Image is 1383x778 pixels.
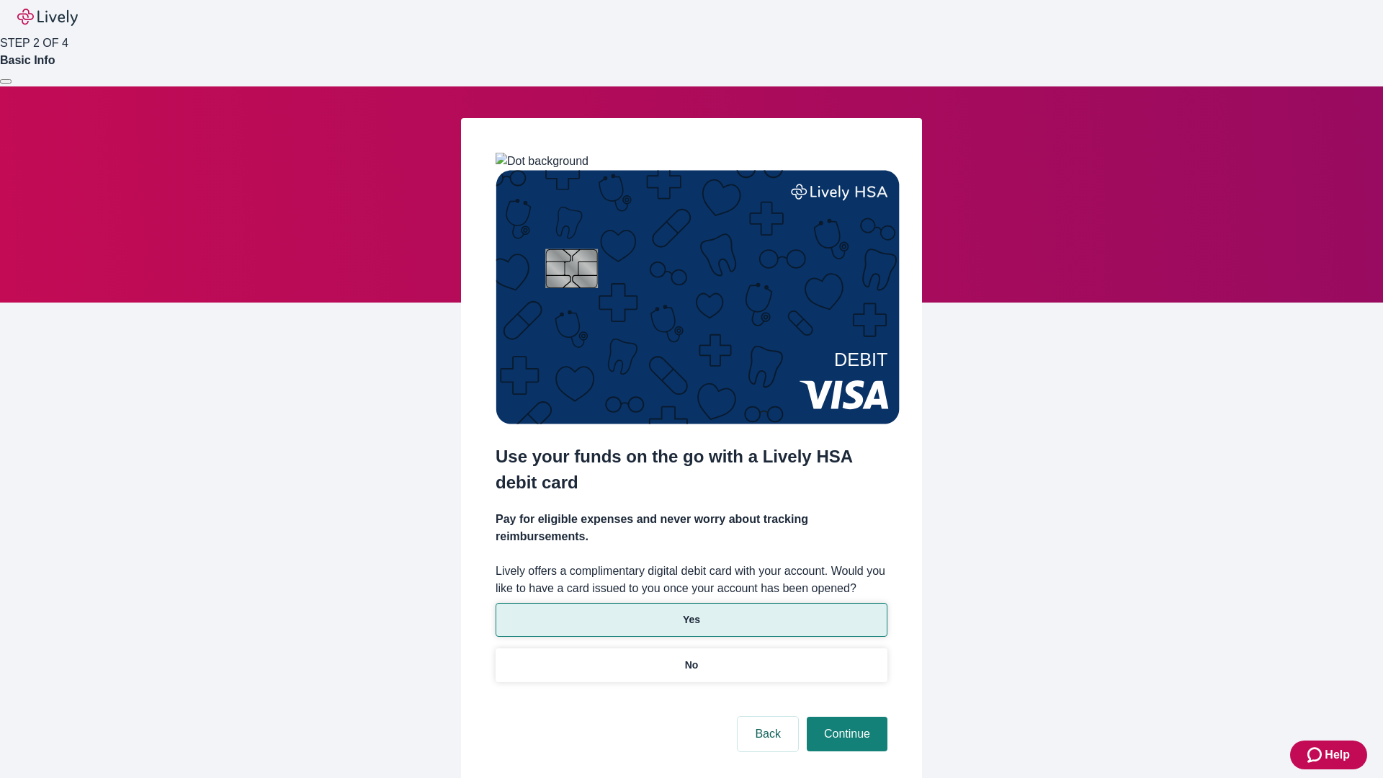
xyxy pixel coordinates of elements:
[738,717,798,751] button: Back
[496,444,887,496] h2: Use your funds on the go with a Lively HSA debit card
[496,648,887,682] button: No
[685,658,699,673] p: No
[807,717,887,751] button: Continue
[496,563,887,597] label: Lively offers a complimentary digital debit card with your account. Would you like to have a card...
[496,170,900,424] img: Debit card
[496,603,887,637] button: Yes
[496,153,588,170] img: Dot background
[1325,746,1350,764] span: Help
[683,612,700,627] p: Yes
[1307,746,1325,764] svg: Zendesk support icon
[496,511,887,545] h4: Pay for eligible expenses and never worry about tracking reimbursements.
[17,9,78,26] img: Lively
[1290,741,1367,769] button: Zendesk support iconHelp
